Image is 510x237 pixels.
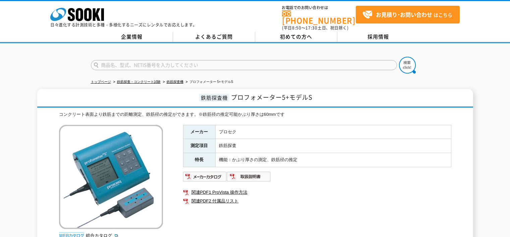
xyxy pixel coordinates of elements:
th: 特長 [183,153,215,167]
div: コンクリート表面より鉄筋までの距離測定、鉄筋径の推定ができます。※鉄筋径の推定可能かぶり厚さは60mmです [59,111,451,118]
span: 初めての方へ [280,33,312,40]
th: メーカー [183,125,215,139]
span: プロフォメーター5+モデルS [231,93,313,102]
span: 8:50 [292,25,301,31]
span: 鉄筋探査機 [199,94,229,101]
strong: お見積り･お問い合わせ [376,10,432,18]
th: 測定項目 [183,139,215,153]
a: 関連PDF1 ProVista 操作方法 [183,188,451,197]
a: トップページ [91,80,111,84]
img: btn_search.png [399,57,416,74]
li: プロフォメーター 5+モデルS [184,79,233,86]
td: 機能：かぶり厚さの測定、鉄筋径の推定 [215,153,451,167]
a: お見積り･お問い合わせはこちら [356,6,460,23]
a: 取扱説明書 [227,176,271,181]
a: 採用情報 [337,32,419,42]
p: 日々進化する計測技術と多種・多様化するニーズにレンタルでお応えします。 [50,23,197,27]
a: メーカーカタログ [183,176,227,181]
input: 商品名、型式、NETIS番号を入力してください [91,60,397,70]
td: プロセク [215,125,451,139]
img: プロフォメーター 5+モデルS [59,125,163,229]
a: 鉄筋探査・コンクリート試験 [117,80,161,84]
a: よくあるご質問 [173,32,255,42]
a: 初めての方へ [255,32,337,42]
img: 取扱説明書 [227,171,271,182]
a: 関連PDF2 付属品リスト [183,197,451,205]
span: 17:30 [305,25,318,31]
a: 鉄筋探査機 [167,80,183,84]
span: (平日 ～ 土日、祝日除く) [282,25,348,31]
span: はこちら [362,10,452,20]
td: 鉄筋探査 [215,139,451,153]
a: 企業情報 [91,32,173,42]
a: [PHONE_NUMBER] [282,10,356,24]
span: お電話でのお問い合わせは [282,6,356,10]
img: メーカーカタログ [183,171,227,182]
